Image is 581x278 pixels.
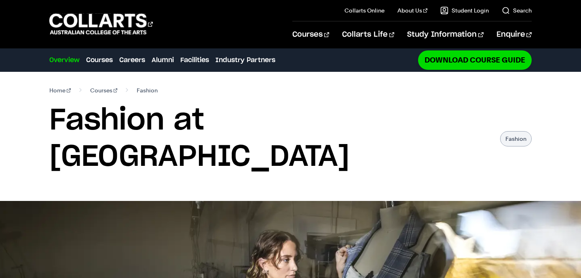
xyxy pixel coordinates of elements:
a: Enquire [496,21,532,48]
h1: Fashion at [GEOGRAPHIC_DATA] [49,102,492,175]
a: Courses [86,55,113,65]
a: Careers [119,55,145,65]
a: Search [502,6,532,15]
a: Alumni [152,55,174,65]
a: Study Information [407,21,483,48]
a: Download Course Guide [418,50,532,69]
a: Student Login [440,6,489,15]
a: Courses [90,85,118,96]
div: Go to homepage [49,13,153,36]
a: Industry Partners [215,55,275,65]
a: Home [49,85,71,96]
a: Courses [292,21,329,48]
a: About Us [397,6,427,15]
p: Fashion [500,131,532,146]
a: Overview [49,55,80,65]
span: Fashion [137,85,158,96]
a: Collarts Life [342,21,394,48]
a: Collarts Online [344,6,385,15]
a: Facilities [180,55,209,65]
